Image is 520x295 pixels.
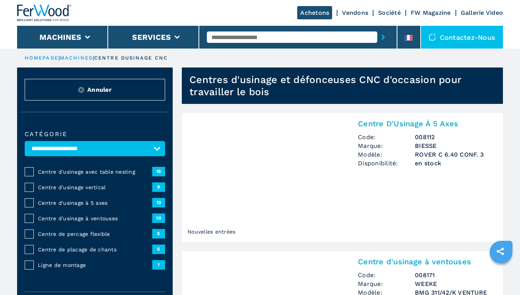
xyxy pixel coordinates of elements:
[93,55,94,61] span: |
[358,271,415,279] span: Code:
[182,113,503,242] a: Centre D'Usinage À 5 Axes BIESSE ROVER C 6.40 CONF. 3Nouvelles entréesCentre D'Usinage À 5 AxesCo...
[358,159,415,168] span: Disponibilité:
[415,150,494,159] h3: ROVER C 6.40 CONF. 3
[58,55,60,61] span: |
[421,26,503,49] div: Contactez-nous
[189,74,503,98] h1: Centres d'usinage et défonceuses CNC d'occasion pour travailler le bois
[182,113,349,242] img: Centre D'Usinage À 5 Axes BIESSE ROVER C 6.40 CONF. 3
[415,159,494,168] span: en stock
[87,85,112,94] span: Annuler
[415,141,494,150] h3: BIESSE
[132,33,171,42] button: Services
[39,33,81,42] button: Machines
[78,87,84,93] img: Reset
[491,242,510,261] a: sharethis
[358,119,494,128] h2: Centre D'Usinage À 5 Axes
[358,150,415,159] span: Modèle:
[38,261,152,269] span: Ligne de montage
[358,133,415,141] span: Code:
[415,279,494,288] h3: WEEKE
[411,9,451,16] a: FW Magazine
[377,28,389,46] button: submit-button
[358,141,415,150] span: Marque:
[342,9,368,16] a: Vendons
[415,133,494,141] h3: 008112
[38,230,152,238] span: Centre de percage flexible
[358,279,415,288] span: Marque:
[415,271,494,279] h3: 008171
[38,246,152,253] span: Centre de placage de chants
[152,229,165,238] span: 5
[38,215,152,222] span: Centre d'usinage à ventouses
[152,213,165,223] span: 10
[94,55,168,61] p: centre dusinage cnc
[358,257,494,266] h2: Centre d'usinage à ventouses
[38,184,152,191] span: Centre d'usinage vertical
[429,33,436,41] img: Contactez-nous
[152,182,165,191] span: 9
[186,226,237,237] span: Nouvelles entrées
[38,199,152,207] span: Centre d'usinage à 5 axes
[25,55,58,61] a: HOMEPAGE
[297,6,332,19] a: Achetons
[152,245,165,254] span: 5
[152,260,165,269] span: 1
[461,9,503,16] a: Gallerie Video
[25,79,165,100] button: ResetAnnuler
[152,167,165,176] span: 15
[152,198,165,207] span: 13
[25,131,165,137] label: catégorie
[378,9,401,16] a: Société
[17,5,72,21] img: Ferwood
[60,55,93,61] a: machines
[38,168,152,176] span: Centre d'usinage avec table nesting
